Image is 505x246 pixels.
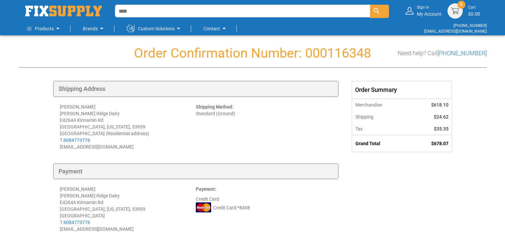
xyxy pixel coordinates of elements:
div: My Account [417,5,442,17]
div: Credit Card [196,186,332,232]
img: Fix Industrial Supply [25,6,102,16]
div: Payment [53,163,338,179]
span: $618.10 [431,102,448,108]
strong: Shipping Method: [196,104,233,110]
span: Credit Card *8498 [213,204,250,211]
a: store logo [25,6,102,16]
a: Custom Solutions [127,22,183,35]
span: $678.07 [431,141,448,146]
small: Cart [468,5,480,10]
div: Shipping Address [53,81,338,97]
span: $24.62 [434,114,448,120]
h1: Order Confirmation Number: 000116348 [19,46,487,61]
strong: Grand Total [355,141,380,146]
span: $0.00 [468,11,480,17]
a: 6084773776 [63,137,90,143]
a: Products [27,22,62,35]
img: MC [196,202,211,212]
th: Tax [352,123,410,135]
th: Merchandise [352,99,410,111]
a: [EMAIL_ADDRESS][DOMAIN_NAME] [424,29,487,34]
h3: Need help? Call [398,50,487,57]
a: 6084773776 [63,220,90,225]
strong: Payment: [196,186,216,192]
span: $35.35 [434,126,448,131]
a: [PHONE_NUMBER] [438,50,487,57]
a: Brands [83,22,106,35]
span: 0 [460,2,462,7]
div: Standard (Ground) [196,104,332,150]
div: Order Summary [352,81,452,99]
button: Search [370,5,389,18]
small: Sign in [417,5,442,10]
div: [PERSON_NAME] [PERSON_NAME] Ridge Dairy E4264A Kinnamin Rd [GEOGRAPHIC_DATA], [US_STATE], 53959 [... [60,104,196,150]
a: [PHONE_NUMBER] [453,23,487,28]
a: Contact [203,22,228,35]
div: [PERSON_NAME] [PERSON_NAME] Ridge Dairy E4264A Kinnamin Rd [GEOGRAPHIC_DATA], [US_STATE], 53959 [... [60,186,196,232]
th: Shipping [352,111,410,123]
